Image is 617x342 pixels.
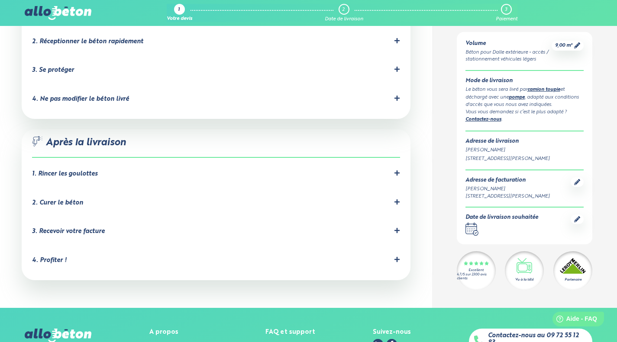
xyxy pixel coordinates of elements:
div: Le béton vous sera livré par et déchargé avec une , adapté aux conditions d'accès que vous nous a... [465,86,584,109]
div: 1. Rincer les goulottes [32,170,97,178]
div: 4. Ne pas modifier le béton livré [32,96,129,103]
div: Vu à la télé [515,277,533,282]
div: Après la livraison [32,136,400,158]
a: 2 Date de livraison [325,4,363,22]
img: allobéton [25,6,91,20]
div: 2. Curer le béton [32,199,83,207]
div: 3 [505,7,507,13]
div: Suivez-nous [373,329,411,336]
div: Partenaire [565,277,581,282]
div: 1 [178,7,180,13]
div: 2 [342,7,345,13]
div: [PERSON_NAME] [465,185,550,193]
div: A propos [149,329,207,336]
div: Date de livraison [325,16,363,22]
div: Excellent [468,269,484,273]
div: Mode de livraison [465,78,584,85]
div: Adresse de facturation [465,178,550,184]
div: 3. Se protéger [32,67,74,74]
div: Adresse de livraison [465,138,584,145]
div: [STREET_ADDRESS][PERSON_NAME] [465,156,584,163]
a: pompe [509,95,525,100]
div: Béton pour Dalle extérieure - accès / stationnement véhicules légers [465,49,552,64]
div: Paiement [496,16,517,22]
a: Contactez-nous [465,117,501,122]
div: 4. Profiter ! [32,257,67,264]
div: [PERSON_NAME] [465,147,584,154]
div: Vous vous demandez si c’est le plus adapté ? . [465,109,584,124]
div: 3. Recevoir votre facture [32,228,105,235]
div: 2. Réceptionner le béton rapidement [32,38,143,45]
div: Votre devis [167,16,192,22]
div: FAQ et support [265,329,315,336]
iframe: Help widget launcher [540,308,607,332]
div: Date de livraison souhaitée [465,215,538,221]
a: 1 Votre devis [167,4,192,22]
a: camion toupie [527,87,560,92]
div: [STREET_ADDRESS][PERSON_NAME] [465,193,550,200]
div: Volume [465,41,552,47]
a: 3 Paiement [496,4,517,22]
div: 4.7/5 sur 2300 avis clients [457,273,496,281]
